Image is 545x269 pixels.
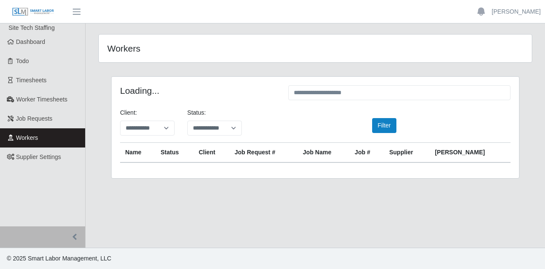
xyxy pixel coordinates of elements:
th: Job Request # [229,143,298,163]
span: Todo [16,58,29,64]
a: [PERSON_NAME] [492,7,541,16]
span: Workers [16,134,38,141]
span: Site Tech Staffing [9,24,54,31]
span: Worker Timesheets [16,96,67,103]
label: Status: [187,108,206,117]
th: Job # [350,143,384,163]
span: © 2025 Smart Labor Management, LLC [7,255,111,262]
th: Client [194,143,229,163]
button: Filter [372,118,396,133]
th: Status [155,143,193,163]
span: Job Requests [16,115,53,122]
span: Supplier Settings [16,153,61,160]
h4: Workers [107,43,273,54]
th: [PERSON_NAME] [430,143,511,163]
th: Name [120,143,155,163]
span: Dashboard [16,38,46,45]
h4: Loading... [120,85,275,96]
th: Job Name [298,143,350,163]
span: Timesheets [16,77,47,84]
th: Supplier [384,143,430,163]
img: SLM Logo [12,7,54,17]
label: Client: [120,108,137,117]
